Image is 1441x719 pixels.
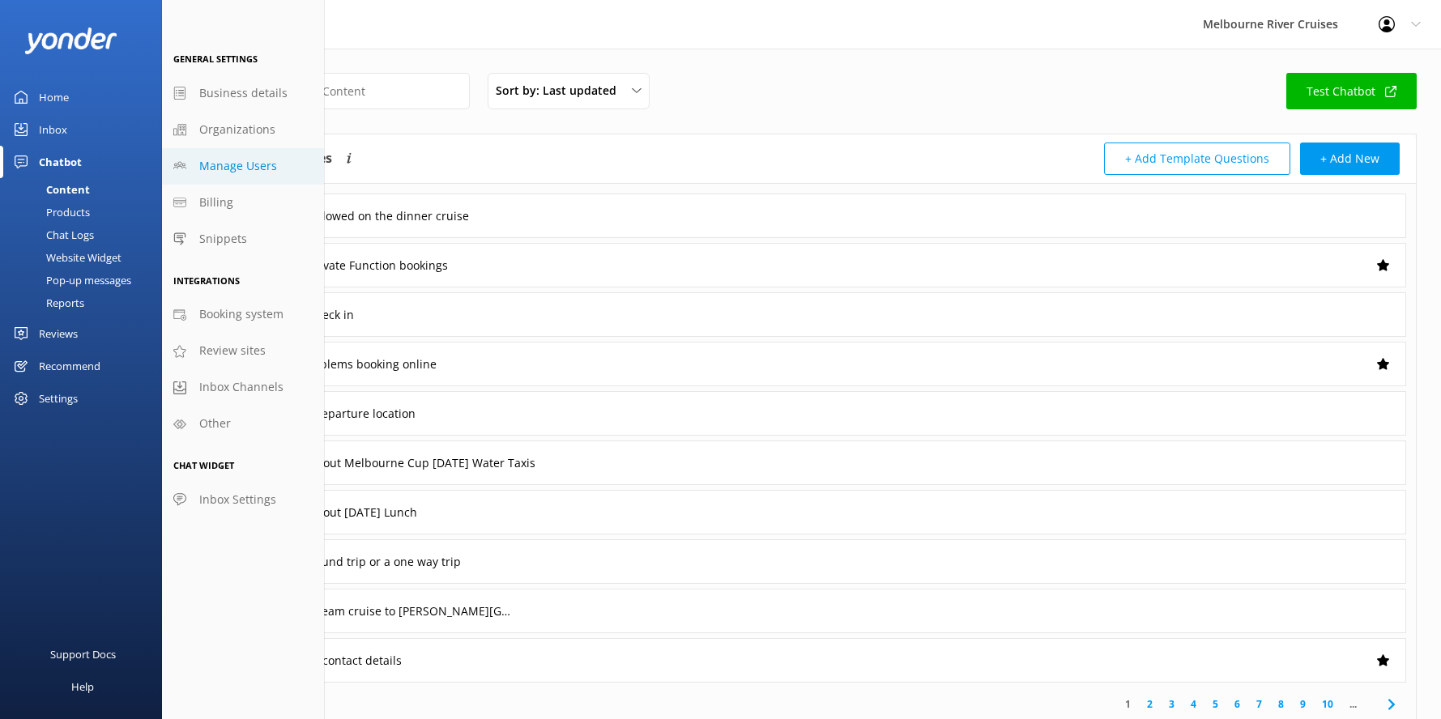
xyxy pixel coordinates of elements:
[162,333,324,369] a: Review sites
[10,246,122,269] div: Website Widget
[162,482,324,518] a: Inbox Settings
[1183,696,1204,712] a: 4
[162,221,324,257] a: Snippets
[10,291,84,314] div: Reports
[186,73,470,109] input: Search all Chatbot Content
[1226,696,1248,712] a: 6
[24,28,117,54] img: yonder-white-logo.png
[10,269,131,291] div: Pop-up messages
[199,157,277,175] span: Manage Users
[162,112,324,148] a: Organizations
[1314,696,1341,712] a: 10
[1270,696,1292,712] a: 8
[10,269,162,291] a: Pop-up messages
[162,296,324,333] a: Booking system
[1341,696,1365,712] span: ...
[199,121,275,138] span: Organizations
[199,342,266,359] span: Review sites
[50,638,116,670] div: Support Docs
[162,406,324,442] a: Other
[1104,143,1290,175] button: + Add Template Questions
[173,274,240,287] span: Integrations
[162,75,324,112] a: Business details
[10,223,94,246] div: Chat Logs
[1139,696,1161,712] a: 2
[199,378,284,396] span: Inbox Channels
[39,146,82,178] div: Chatbot
[173,53,258,65] span: General Settings
[199,194,233,211] span: Billing
[199,305,284,323] span: Booking system
[496,82,626,100] span: Sort by: Last updated
[199,230,247,248] span: Snippets
[10,223,162,246] a: Chat Logs
[1286,73,1417,109] a: Test Chatbot
[173,459,234,471] span: Chat Widget
[10,201,162,223] a: Products
[199,84,288,102] span: Business details
[1204,696,1226,712] a: 5
[199,415,231,432] span: Other
[10,178,162,201] a: Content
[39,382,78,415] div: Settings
[1117,696,1139,712] a: 1
[1161,696,1183,712] a: 3
[162,148,324,185] a: Manage Users
[39,317,78,350] div: Reviews
[10,178,90,201] div: Content
[71,670,94,703] div: Help
[39,113,67,146] div: Inbox
[199,491,276,508] span: Inbox Settings
[162,185,324,221] a: Billing
[1292,696,1314,712] a: 9
[162,369,324,406] a: Inbox Channels
[10,246,162,269] a: Website Widget
[39,81,69,113] div: Home
[39,350,100,382] div: Recommend
[10,201,90,223] div: Products
[1300,143,1400,175] button: + Add New
[1248,696,1270,712] a: 7
[10,291,162,314] a: Reports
